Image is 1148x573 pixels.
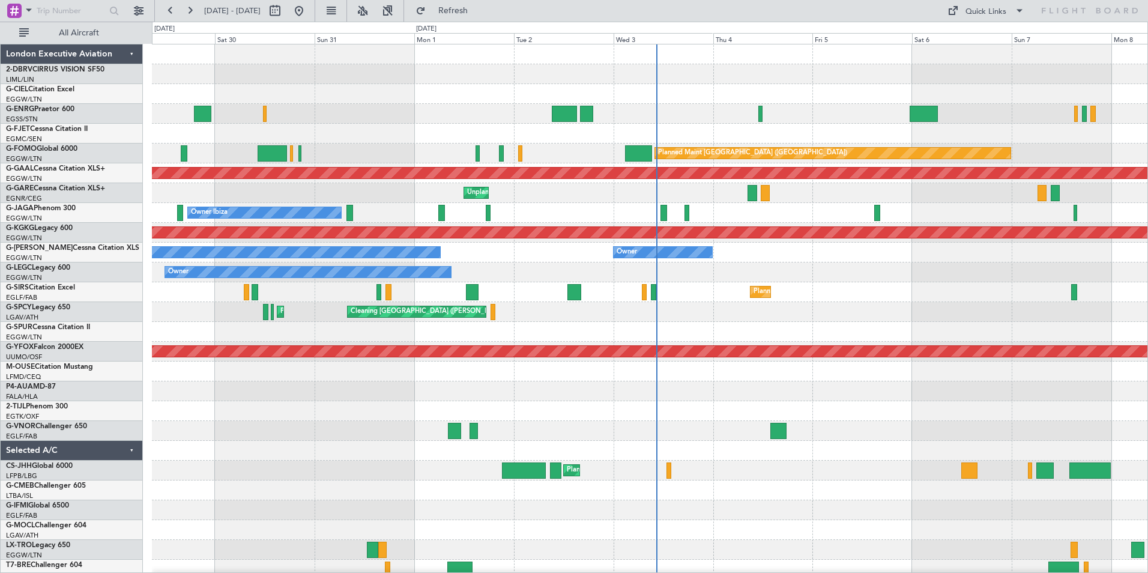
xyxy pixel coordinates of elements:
[410,1,482,20] button: Refresh
[6,412,39,421] a: EGTK/OXF
[1012,33,1111,44] div: Sun 7
[315,33,414,44] div: Sun 31
[6,234,42,243] a: EGGW/LTN
[6,126,88,133] a: G-FJETCessna Citation II
[6,205,34,212] span: G-JAGA
[191,204,228,222] div: Owner Ibiza
[416,24,437,34] div: [DATE]
[6,244,139,252] a: G-[PERSON_NAME]Cessna Citation XLS
[6,462,32,470] span: CS-JHH
[6,462,73,470] a: CS-JHHGlobal 6000
[6,344,34,351] span: G-YFOX
[428,7,479,15] span: Refresh
[6,383,56,390] a: P4-AUAMD-87
[6,75,34,84] a: LIML/LIN
[6,392,38,401] a: FALA/HLA
[6,205,76,212] a: G-JAGAPhenom 300
[6,86,28,93] span: G-CIEL
[6,363,35,371] span: M-OUSE
[6,185,34,192] span: G-GARE
[6,66,104,73] a: 2-DBRVCIRRUS VISION SF50
[6,562,31,569] span: T7-BRE
[6,264,70,271] a: G-LEGCLegacy 600
[965,6,1006,18] div: Quick Links
[6,244,73,252] span: G-[PERSON_NAME]
[658,144,847,162] div: Planned Maint [GEOGRAPHIC_DATA] ([GEOGRAPHIC_DATA])
[514,33,614,44] div: Tue 2
[37,2,106,20] input: Trip Number
[6,542,70,549] a: LX-TROLegacy 650
[6,531,38,540] a: LGAV/ATH
[6,115,38,124] a: EGSS/STN
[115,33,215,44] div: Fri 29
[154,24,175,34] div: [DATE]
[6,482,86,490] a: G-CMEBChallenger 605
[6,145,77,153] a: G-FOMOGlobal 6000
[6,432,37,441] a: EGLF/FAB
[617,243,637,261] div: Owner
[6,284,75,291] a: G-SIRSCitation Excel
[6,372,41,381] a: LFMD/CEQ
[912,33,1012,44] div: Sat 6
[6,214,42,223] a: EGGW/LTN
[6,482,34,490] span: G-CMEB
[941,1,1030,20] button: Quick Links
[6,253,42,262] a: EGGW/LTN
[215,33,315,44] div: Sat 30
[6,135,42,144] a: EGMC/SEN
[414,33,514,44] div: Mon 1
[204,5,261,16] span: [DATE] - [DATE]
[6,502,28,509] span: G-IFMI
[6,225,34,232] span: G-KGKG
[6,423,35,430] span: G-VNOR
[351,303,520,321] div: Cleaning [GEOGRAPHIC_DATA] ([PERSON_NAME] Intl)
[6,165,105,172] a: G-GAALCessna Citation XLS+
[6,324,90,331] a: G-SPURCessna Citation II
[6,333,42,342] a: EGGW/LTN
[614,33,713,44] div: Wed 3
[6,165,34,172] span: G-GAAL
[6,66,32,73] span: 2-DBRV
[6,95,42,104] a: EGGW/LTN
[6,106,34,113] span: G-ENRG
[6,273,42,282] a: EGGW/LTN
[6,562,82,569] a: T7-BREChallenger 604
[6,471,37,481] a: LFPB/LBG
[6,403,68,410] a: 2-TIJLPhenom 300
[6,225,73,232] a: G-KGKGLegacy 600
[31,29,127,37] span: All Aircraft
[6,363,93,371] a: M-OUSECitation Mustang
[6,324,32,331] span: G-SPUR
[6,304,32,311] span: G-SPCY
[6,522,35,529] span: G-MOCL
[6,353,42,362] a: UUMO/OSF
[713,33,813,44] div: Thu 4
[280,303,418,321] div: Planned Maint Athens ([PERSON_NAME] Intl)
[6,106,74,113] a: G-ENRGPraetor 600
[567,461,756,479] div: Planned Maint [GEOGRAPHIC_DATA] ([GEOGRAPHIC_DATA])
[6,174,42,183] a: EGGW/LTN
[6,491,33,500] a: LTBA/ISL
[467,184,576,202] div: Unplanned Maint [PERSON_NAME]
[754,283,943,301] div: Planned Maint [GEOGRAPHIC_DATA] ([GEOGRAPHIC_DATA])
[812,33,912,44] div: Fri 5
[6,313,38,322] a: LGAV/ATH
[6,522,86,529] a: G-MOCLChallenger 604
[6,344,83,351] a: G-YFOXFalcon 2000EX
[6,185,105,192] a: G-GARECessna Citation XLS+
[6,293,37,302] a: EGLF/FAB
[6,383,33,390] span: P4-AUA
[6,264,32,271] span: G-LEGC
[6,284,29,291] span: G-SIRS
[168,263,189,281] div: Owner
[6,126,30,133] span: G-FJET
[6,145,37,153] span: G-FOMO
[6,304,70,311] a: G-SPCYLegacy 650
[6,542,32,549] span: LX-TRO
[6,194,42,203] a: EGNR/CEG
[6,86,74,93] a: G-CIELCitation Excel
[6,511,37,520] a: EGLF/FAB
[6,551,42,560] a: EGGW/LTN
[6,502,69,509] a: G-IFMIGlobal 6500
[6,423,87,430] a: G-VNORChallenger 650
